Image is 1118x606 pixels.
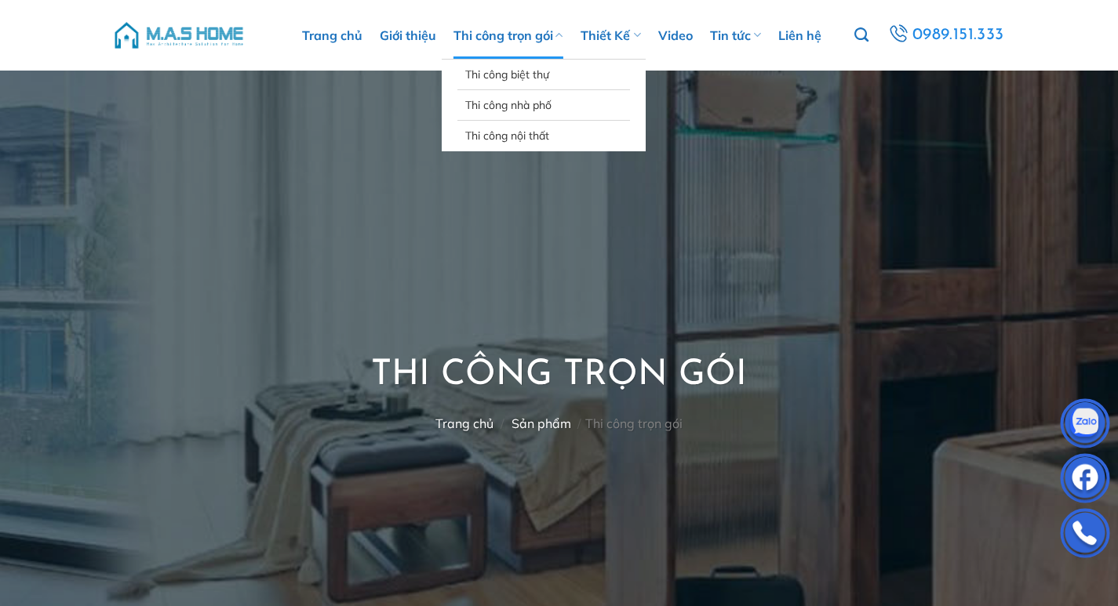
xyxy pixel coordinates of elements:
span: / [577,415,581,431]
a: Trang chủ [302,12,362,59]
a: Tin tức [710,12,761,59]
a: Tìm kiếm [854,19,869,52]
h1: Thi công trọn gói [371,353,747,399]
nav: Thi công trọn gói [371,416,747,431]
a: Trang chủ [435,415,493,431]
a: Thi công nhà phố [465,90,622,120]
span: / [501,415,504,431]
a: Sản phẩm [512,415,571,431]
a: Video [658,12,693,59]
span: 0989.151.333 [912,22,1004,49]
img: Phone [1062,512,1109,559]
a: Thi công trọn gói [453,12,563,59]
a: Thiết Kế [581,12,640,59]
img: M.A.S HOME – Tổng Thầu Thiết Kế Và Xây Nhà Trọn Gói [112,12,246,59]
img: Facebook [1062,457,1109,504]
a: Liên hệ [778,12,821,59]
a: Thi công nội thất [465,121,622,151]
a: Thi công biệt thự [465,60,622,89]
a: 0989.151.333 [886,21,1006,49]
a: Giới thiệu [380,12,436,59]
img: Zalo [1062,402,1109,449]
